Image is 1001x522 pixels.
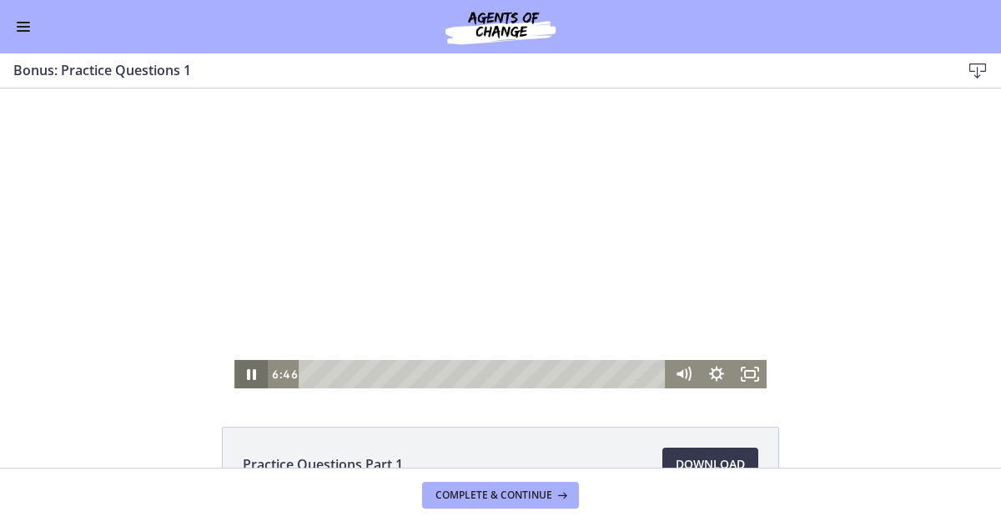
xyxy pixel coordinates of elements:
button: Mute [666,271,700,300]
span: Download [676,454,745,474]
button: Show settings menu [700,271,733,300]
a: Download [662,448,758,481]
button: Complete & continue [422,482,579,509]
h3: Bonus: Practice Questions 1 [13,60,934,80]
span: Practice Questions Part 1 [243,454,403,474]
button: Fullscreen [733,271,767,300]
img: Agents of Change Social Work Test Prep [400,7,601,47]
button: Enable menu [13,17,33,37]
span: Complete & continue [435,489,552,502]
button: Pause [234,271,268,300]
div: Playbar [311,271,659,300]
